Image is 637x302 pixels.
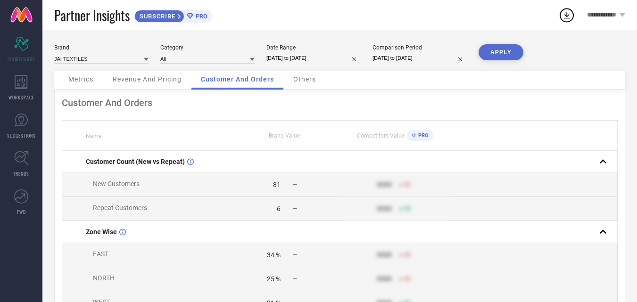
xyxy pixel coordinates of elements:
div: Comparison Period [372,44,467,51]
span: SUGGESTIONS [7,132,36,139]
span: — [293,252,297,258]
span: EAST [93,250,108,258]
span: Metrics [68,75,93,83]
button: APPLY [479,44,523,60]
div: 81 [273,181,281,188]
input: Select date range [266,53,361,63]
span: Customer Count (New vs Repeat) [86,158,185,165]
span: 50 [404,276,411,282]
span: Repeat Customers [93,204,147,212]
div: Open download list [558,7,575,24]
span: 50 [404,181,411,188]
div: Category [160,44,255,51]
span: — [293,181,297,188]
input: Select comparison period [372,53,467,63]
div: 6 [277,205,281,212]
div: 25 % [267,275,281,283]
div: 9999 [377,181,392,188]
span: TRENDS [13,170,29,177]
span: Others [293,75,316,83]
span: Partner Insights [54,6,130,25]
div: Customer And Orders [62,97,618,108]
span: FWD [17,208,26,215]
span: 50 [404,205,411,212]
span: 50 [404,252,411,258]
span: PRO [193,13,207,20]
span: — [293,205,297,212]
div: Date Range [266,44,361,51]
div: 9999 [377,251,392,259]
div: 34 % [267,251,281,259]
span: SUBSCRIBE [135,13,178,20]
div: Brand [54,44,149,51]
div: 9999 [377,205,392,212]
a: SUBSCRIBEPRO [134,8,212,23]
span: New Customers [93,180,140,188]
span: — [293,276,297,282]
div: 9999 [377,275,392,283]
span: Zone Wise [86,228,117,236]
span: Customer And Orders [201,75,274,83]
span: Name [86,133,101,139]
span: WORKSPACE [8,94,34,101]
span: Revenue And Pricing [113,75,182,83]
span: SCORECARDS [8,56,35,63]
span: PRO [416,132,429,139]
span: Competitors Value [357,132,405,139]
span: Brand Value [269,132,300,139]
span: NORTH [93,274,115,282]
